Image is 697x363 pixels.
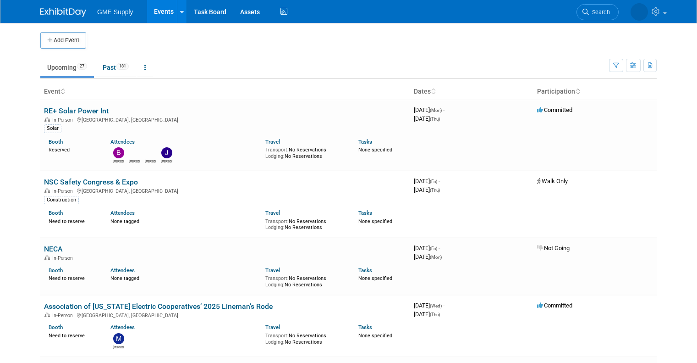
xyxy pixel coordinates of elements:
[116,63,129,70] span: 181
[52,313,76,318] span: In-Person
[265,210,280,216] a: Travel
[265,267,280,274] a: Travel
[358,147,392,153] span: None specified
[265,333,289,339] span: Transport:
[44,188,50,193] img: In-Person Event
[49,210,63,216] a: Booth
[49,217,97,225] div: Need to reserve
[113,333,124,344] img: Mitch Gosney
[113,158,124,164] div: Brandon Monroe
[145,147,156,158] img: Ryan Keogh
[265,145,345,159] div: No Reservations No Reservations
[537,245,570,251] span: Not Going
[358,333,392,339] span: None specified
[52,188,76,194] span: In-Person
[265,324,280,330] a: Travel
[439,178,440,184] span: -
[40,84,410,100] th: Event
[49,331,97,339] div: Need to reserve
[44,178,138,186] a: NSC Safety Congress & Expo
[443,302,445,309] span: -
[110,139,135,145] a: Attendees
[161,158,172,164] div: John Medina
[265,147,289,153] span: Transport:
[265,139,280,145] a: Travel
[49,145,97,153] div: Reserved
[430,179,437,184] span: (Fri)
[430,108,442,113] span: (Mon)
[110,210,135,216] a: Attendees
[537,302,572,309] span: Committed
[265,274,345,288] div: No Reservations No Reservations
[44,255,50,260] img: In-Person Event
[414,302,445,309] span: [DATE]
[77,63,87,70] span: 27
[44,124,61,133] div: Solar
[265,224,285,230] span: Lodging:
[439,245,440,251] span: -
[44,302,273,311] a: Association of [US_STATE] Electric Cooperatives’ 2025 Lineman’s Rode
[44,116,406,123] div: [GEOGRAPHIC_DATA], [GEOGRAPHIC_DATA]
[60,88,65,95] a: Sort by Event Name
[110,324,135,330] a: Attendees
[265,282,285,288] span: Lodging:
[40,8,86,17] img: ExhibitDay
[414,115,440,122] span: [DATE]
[44,311,406,318] div: [GEOGRAPHIC_DATA], [GEOGRAPHIC_DATA]
[358,267,372,274] a: Tasks
[265,218,289,224] span: Transport:
[110,267,135,274] a: Attendees
[430,117,440,122] span: (Thu)
[265,275,289,281] span: Transport:
[430,312,440,317] span: (Thu)
[49,139,63,145] a: Booth
[431,88,435,95] a: Sort by Start Date
[358,324,372,330] a: Tasks
[44,313,50,317] img: In-Person Event
[113,147,124,158] img: Brandon Monroe
[358,210,372,216] a: Tasks
[265,153,285,159] span: Lodging:
[575,88,580,95] a: Sort by Participation Type
[145,158,156,164] div: Ryan Keogh
[265,339,285,345] span: Lodging:
[44,106,109,115] a: RE+ Solar Power Int
[52,117,76,123] span: In-Person
[96,59,136,76] a: Past181
[589,9,610,16] span: Search
[358,218,392,224] span: None specified
[414,186,440,193] span: [DATE]
[110,217,258,225] div: None tagged
[430,303,442,308] span: (Wed)
[97,8,133,16] span: GME Supply
[430,255,442,260] span: (Mon)
[410,84,533,100] th: Dates
[40,59,94,76] a: Upcoming27
[265,217,345,231] div: No Reservations No Reservations
[52,255,76,261] span: In-Person
[113,344,124,350] div: Mitch Gosney
[358,139,372,145] a: Tasks
[631,3,648,21] img: Amanda Riley
[443,106,445,113] span: -
[414,245,440,251] span: [DATE]
[533,84,657,100] th: Participation
[49,267,63,274] a: Booth
[44,196,79,204] div: Construction
[430,188,440,193] span: (Thu)
[110,274,258,282] div: None tagged
[414,178,440,184] span: [DATE]
[537,106,572,113] span: Committed
[430,246,437,251] span: (Fri)
[537,178,568,184] span: Walk Only
[129,147,140,158] img: Chuck Karas
[129,158,140,164] div: Chuck Karas
[414,253,442,260] span: [DATE]
[49,324,63,330] a: Booth
[44,245,62,253] a: NECA
[414,311,440,318] span: [DATE]
[358,275,392,281] span: None specified
[414,106,445,113] span: [DATE]
[44,117,50,122] img: In-Person Event
[265,331,345,345] div: No Reservations No Reservations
